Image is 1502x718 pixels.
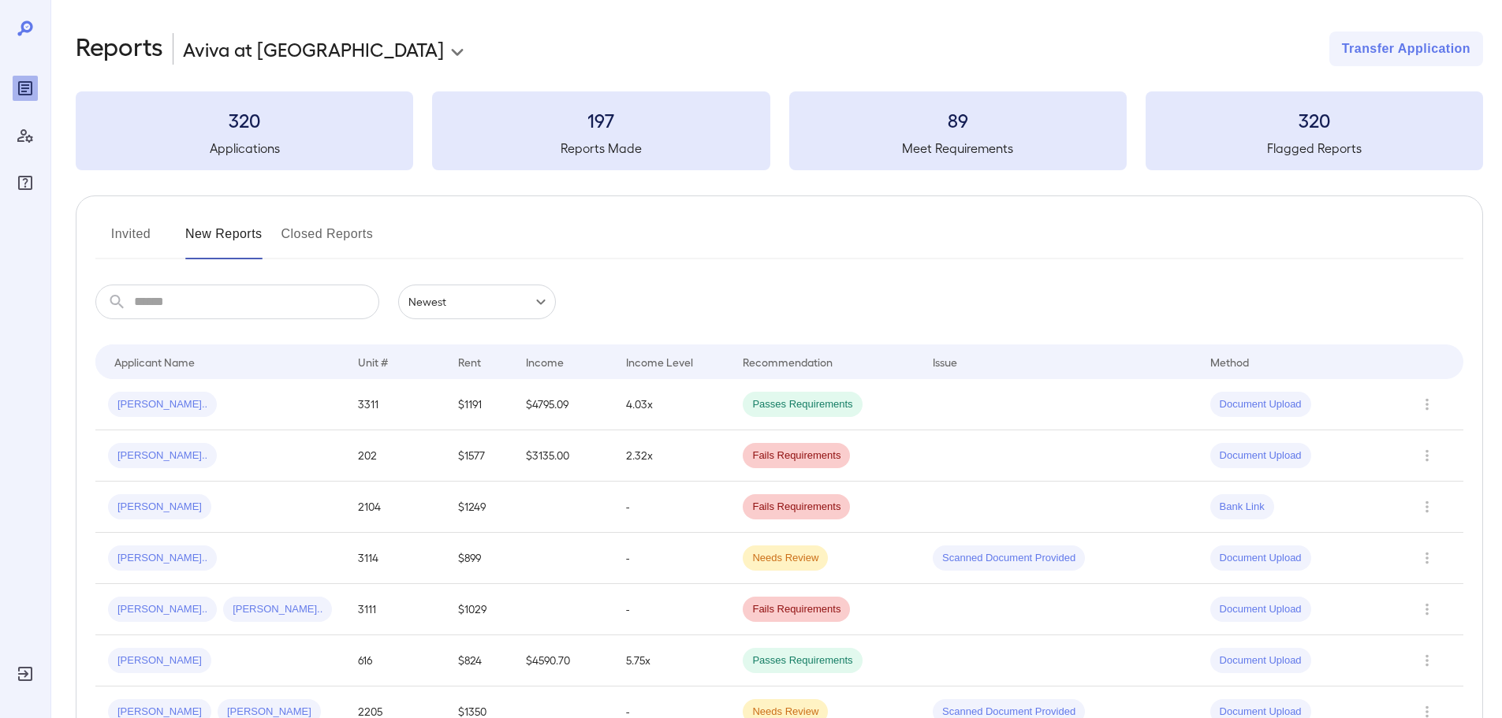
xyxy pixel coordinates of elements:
[345,584,445,635] td: 3111
[108,397,217,412] span: [PERSON_NAME]..
[445,533,513,584] td: $899
[513,635,613,686] td: $4590.70
[345,533,445,584] td: 3114
[345,379,445,430] td: 3311
[13,661,38,686] div: Log Out
[1210,653,1311,668] span: Document Upload
[1414,597,1440,622] button: Row Actions
[613,584,730,635] td: -
[445,584,513,635] td: $1029
[108,602,217,617] span: [PERSON_NAME]..
[281,221,374,259] button: Closed Reports
[743,653,862,668] span: Passes Requirements
[1414,443,1440,468] button: Row Actions
[432,139,770,158] h5: Reports Made
[13,170,38,195] div: FAQ
[743,397,862,412] span: Passes Requirements
[933,352,958,371] div: Issue
[13,123,38,148] div: Manage Users
[76,107,413,132] h3: 320
[183,36,444,61] p: Aviva at [GEOGRAPHIC_DATA]
[345,430,445,482] td: 202
[345,635,445,686] td: 616
[445,430,513,482] td: $1577
[1414,545,1440,571] button: Row Actions
[108,551,217,566] span: [PERSON_NAME]..
[358,352,388,371] div: Unit #
[613,379,730,430] td: 4.03x
[445,635,513,686] td: $824
[108,448,217,463] span: [PERSON_NAME]..
[743,448,850,463] span: Fails Requirements
[432,107,770,132] h3: 197
[613,430,730,482] td: 2.32x
[1414,648,1440,673] button: Row Actions
[933,551,1085,566] span: Scanned Document Provided
[743,602,850,617] span: Fails Requirements
[1329,32,1483,66] button: Transfer Application
[789,139,1127,158] h5: Meet Requirements
[743,500,850,515] span: Fails Requirements
[1210,448,1311,463] span: Document Upload
[345,482,445,533] td: 2104
[108,653,211,668] span: [PERSON_NAME]
[458,352,483,371] div: Rent
[114,352,195,371] div: Applicant Name
[513,430,613,482] td: $3135.00
[626,352,693,371] div: Income Level
[398,285,556,319] div: Newest
[1414,392,1440,417] button: Row Actions
[445,379,513,430] td: $1191
[185,221,263,259] button: New Reports
[1210,352,1249,371] div: Method
[526,352,564,371] div: Income
[513,379,613,430] td: $4795.09
[95,221,166,259] button: Invited
[76,139,413,158] h5: Applications
[1146,107,1483,132] h3: 320
[743,551,828,566] span: Needs Review
[76,32,163,66] h2: Reports
[1210,551,1311,566] span: Document Upload
[613,635,730,686] td: 5.75x
[108,500,211,515] span: [PERSON_NAME]
[1210,397,1311,412] span: Document Upload
[1146,139,1483,158] h5: Flagged Reports
[789,107,1127,132] h3: 89
[613,482,730,533] td: -
[1414,494,1440,519] button: Row Actions
[1210,602,1311,617] span: Document Upload
[445,482,513,533] td: $1249
[223,602,332,617] span: [PERSON_NAME]..
[13,76,38,101] div: Reports
[1210,500,1274,515] span: Bank Link
[613,533,730,584] td: -
[76,91,1483,170] summary: 320Applications197Reports Made89Meet Requirements320Flagged Reports
[743,352,833,371] div: Recommendation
